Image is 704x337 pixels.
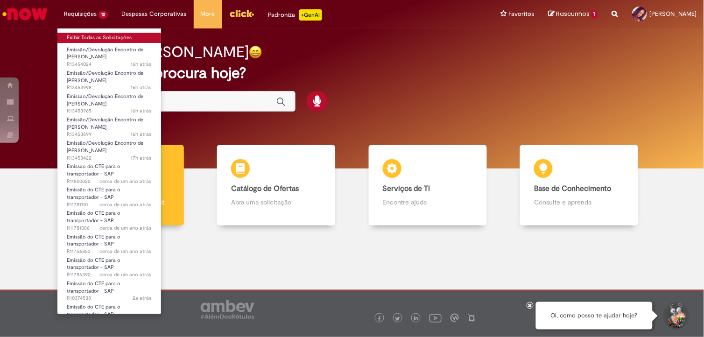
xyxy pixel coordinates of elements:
[122,9,187,19] span: Despesas Corporativas
[395,316,400,321] img: logo_footer_twitter.png
[133,295,152,302] span: 2a atrás
[451,314,459,322] img: logo_footer_workplace.png
[57,68,161,88] a: Aberto R13453998 : Emissão/Devolução Encontro de Contas Fornecedor
[508,9,534,19] span: Favoritos
[67,201,152,209] span: R11781110
[67,46,143,61] span: Emissão/Devolução Encontro de [PERSON_NAME]
[57,115,161,135] a: Aberto R13453899 : Emissão/Devolução Encontro de Contas Fornecedor
[67,154,152,162] span: R13453422
[131,61,152,68] time: 27/08/2025 17:43:26
[57,45,161,65] a: Aberto R13454024 : Emissão/Devolução Encontro de Contas Fornecedor
[131,107,152,114] time: 27/08/2025 17:33:34
[131,131,152,138] span: 16h atrás
[591,10,598,19] span: 1
[131,154,152,161] span: 17h atrás
[67,93,143,107] span: Emissão/Devolução Encontro de [PERSON_NAME]
[299,9,322,21] p: +GenAi
[377,316,382,321] img: logo_footer_facebook.png
[100,248,152,255] time: 14/07/2024 12:32:01
[57,255,161,275] a: Aberto R11756392 : Emissão do CTE para o transportador - SAP
[201,9,215,19] span: More
[100,271,152,278] time: 13/07/2024 13:12:02
[268,9,322,21] div: Padroniza
[57,161,161,182] a: Aberto R11800022 : Emissão do CTE para o transportador - SAP
[67,248,152,255] span: R11756853
[556,9,590,18] span: Rascunhos
[99,11,108,19] span: 12
[57,91,161,112] a: Aberto R13453965 : Emissão/Devolução Encontro de Contas Fornecedor
[67,280,120,295] span: Emissão do CTE para o transportador - SAP
[57,302,161,322] a: Aberto R10245857 : Emissão do CTE para o transportador - SAP
[57,28,162,315] ul: Requisições
[100,178,152,185] span: cerca de um ano atrás
[231,184,299,193] b: Catálogo de Ofertas
[100,248,152,255] span: cerca de um ano atrás
[67,257,120,271] span: Emissão do CTE para o transportador - SAP
[201,145,352,226] a: Catálogo de Ofertas Abra uma solicitação
[67,271,152,279] span: R11756392
[57,138,161,158] a: Aberto R13453422 : Emissão/Devolução Encontro de Contas Fornecedor
[67,163,120,177] span: Emissão do CTE para o transportador - SAP
[131,131,152,138] time: 27/08/2025 17:22:17
[67,178,152,185] span: R11800022
[414,316,419,322] img: logo_footer_linkedin.png
[534,184,611,193] b: Base de Conhecimento
[468,314,476,322] img: logo_footer_naosei.png
[100,271,152,278] span: cerca de um ano atrás
[49,145,201,226] a: Tirar dúvidas Tirar dúvidas com Lupi Assist e Gen Ai
[57,33,161,43] a: Exibir Todas as Solicitações
[67,116,143,131] span: Emissão/Devolução Encontro de [PERSON_NAME]
[70,65,634,81] h2: O que você procura hoje?
[67,107,152,115] span: R13453965
[67,303,120,318] span: Emissão do CTE para o transportador - SAP
[383,197,473,207] p: Encontre ajuda
[67,61,152,68] span: R13454024
[131,107,152,114] span: 16h atrás
[67,186,120,201] span: Emissão do CTE para o transportador - SAP
[650,10,697,18] span: [PERSON_NAME]
[548,10,598,19] a: Rascunhos
[504,145,655,226] a: Base de Conhecimento Consulte e aprenda
[534,197,624,207] p: Consulte e aprenda
[201,300,254,319] img: logo_footer_ambev_rotulo_gray.png
[67,140,143,154] span: Emissão/Devolução Encontro de [PERSON_NAME]
[67,131,152,138] span: R13453899
[131,84,152,91] span: 16h atrás
[1,5,49,23] img: ServiceNow
[249,45,262,59] img: happy-face.png
[100,201,152,208] span: cerca de um ano atrás
[67,295,152,302] span: R10374538
[231,197,321,207] p: Abra uma solicitação
[429,312,442,324] img: logo_footer_youtube.png
[57,208,161,228] a: Aberto R11781086 : Emissão do CTE para o transportador - SAP
[536,302,653,330] div: Oi, como posso te ajudar hoje?
[57,279,161,299] a: Aberto R10374538 : Emissão do CTE para o transportador - SAP
[67,70,143,84] span: Emissão/Devolução Encontro de [PERSON_NAME]
[57,185,161,205] a: Aberto R11781110 : Emissão do CTE para o transportador - SAP
[100,201,152,208] time: 20/07/2024 13:42:21
[100,225,152,232] span: cerca de um ano atrás
[67,84,152,91] span: R13453998
[100,225,152,232] time: 20/07/2024 13:03:08
[131,84,152,91] time: 27/08/2025 17:39:13
[100,178,152,185] time: 26/07/2024 10:42:54
[352,145,504,226] a: Serviços de TI Encontre ajuda
[229,7,254,21] img: click_logo_yellow_360x200.png
[131,61,152,68] span: 16h atrás
[131,154,152,161] time: 27/08/2025 16:07:14
[133,295,152,302] time: 02/09/2023 02:43:39
[383,184,430,193] b: Serviços de TI
[64,9,97,19] span: Requisições
[662,302,690,330] button: Iniciar Conversa de Suporte
[67,225,152,232] span: R11781086
[57,232,161,252] a: Aberto R11756853 : Emissão do CTE para o transportador - SAP
[67,210,120,224] span: Emissão do CTE para o transportador - SAP
[67,233,120,248] span: Emissão do CTE para o transportador - SAP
